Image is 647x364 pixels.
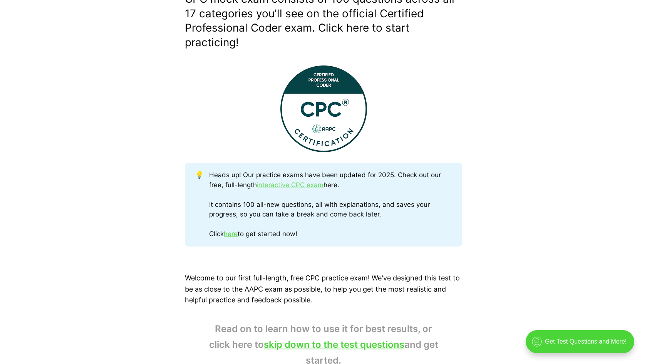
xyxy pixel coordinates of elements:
p: Welcome to our first full-length, free CPC practice exam! We've designed this test to be as close... [185,273,462,306]
a: interactive CPC exam [257,181,323,189]
iframe: portal-trigger [519,326,647,364]
div: Heads up! Our practice exams have been updated for 2025. Check out our free, full-length here. It... [209,170,452,239]
a: here [224,230,238,238]
div: 💡 [195,170,210,239]
a: skip down to the test questions [264,339,404,350]
img: This Certified Professional Coder (CPC) Practice Exam contains 100 full-length test questions! [280,65,367,152]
